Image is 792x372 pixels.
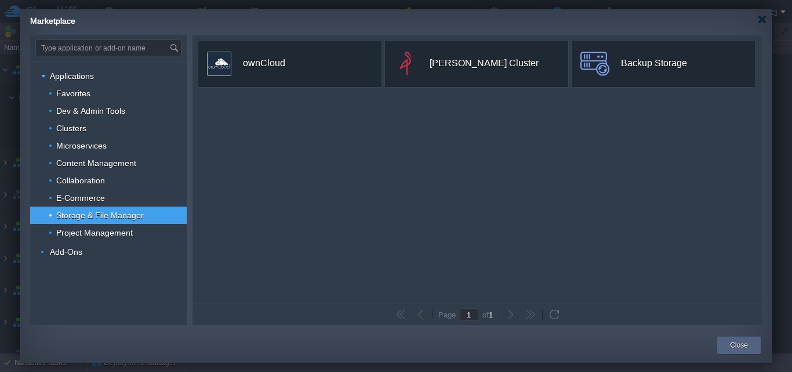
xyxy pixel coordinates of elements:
img: ownCloud.png [207,52,231,76]
a: Dev & Admin Tools [55,106,127,116]
a: Content Management [55,158,138,168]
button: Close [730,340,748,351]
a: Applications [49,71,96,81]
div: ownCloud [243,51,285,75]
a: Storage & File Manager [55,210,146,221]
img: minio-logo-70x70.png [394,52,418,76]
span: Marketplace [30,16,75,26]
div: of [478,310,497,319]
img: backup-logo.svg [580,52,609,76]
div: Page [434,310,460,319]
a: E-Commerce [55,193,107,203]
span: 1 [489,310,493,319]
a: Clusters [55,123,88,133]
iframe: chat widget [743,326,780,360]
a: Collaboration [55,175,107,186]
div: Backup Storage [621,51,687,75]
a: Project Management [55,227,135,238]
a: Add-Ons [49,247,84,257]
div: [PERSON_NAME] Cluster [430,51,539,75]
a: Favorites [55,88,92,99]
a: Microservices [55,140,108,151]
